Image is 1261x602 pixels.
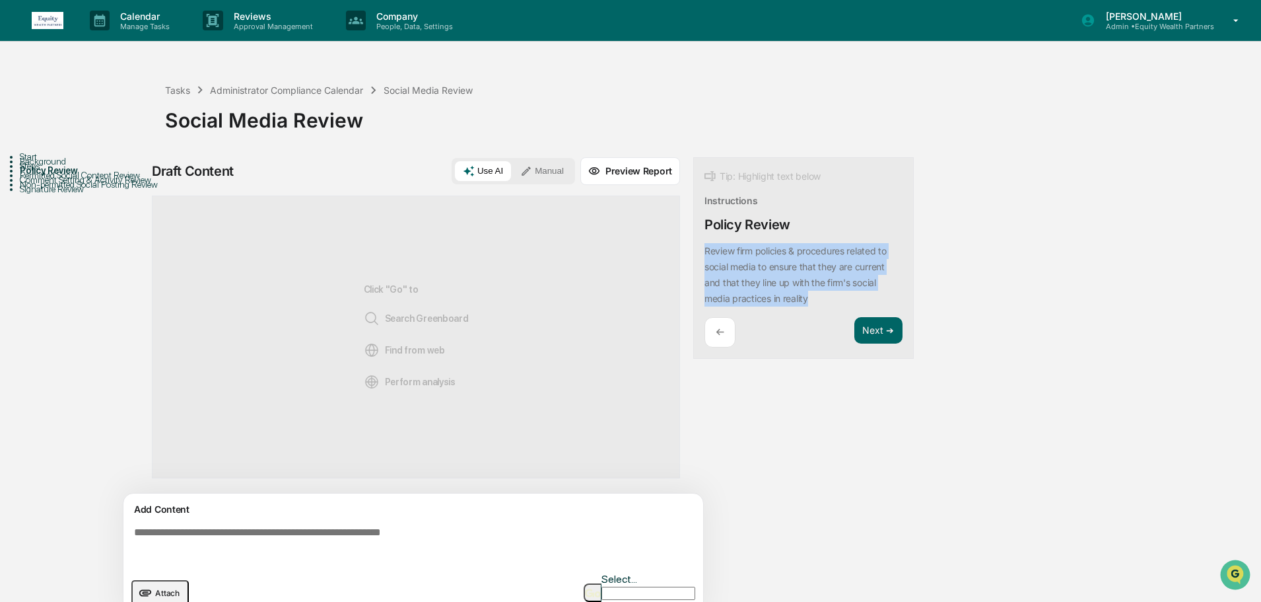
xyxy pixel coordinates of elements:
img: Search [364,311,380,326]
img: Analysis [364,374,380,390]
span: Preclearance [26,167,85,180]
img: 1746055101610-c473b297-6a78-478c-a979-82029cc54cd1 [13,101,37,125]
span: Search Greenboard [364,311,469,326]
p: How can we help? [13,28,240,49]
span: Perform analysis [364,374,456,390]
div: We're available if you need us! [45,114,167,125]
iframe: Open customer support [1219,558,1254,594]
div: 🖐️ [13,168,24,178]
button: Go [584,583,601,602]
p: Calendar [110,11,176,22]
a: Powered byPylon [93,223,160,234]
button: Use AI [455,161,511,181]
button: Manual [512,161,572,181]
p: Review firm policies & procedures related to social media to ensure that they are current and tha... [704,245,887,304]
div: Background [20,156,165,167]
div: Tasks [165,85,190,96]
div: Social Media Review [165,98,1254,132]
div: Policy Review [704,217,790,233]
p: [PERSON_NAME] [1095,11,1214,22]
div: Add Content [131,502,695,517]
p: Reviews [223,11,320,22]
p: People, Data, Settings [366,22,460,31]
p: ← [716,326,724,338]
span: Data Lookup [26,192,83,205]
div: 🗄️ [96,168,106,178]
img: logo [32,12,63,29]
div: Instructions [704,195,758,206]
div: Click "Go" to [364,217,469,457]
div: Administrator Compliance Calendar [210,85,363,96]
p: Company [366,11,460,22]
div: Start [20,151,165,162]
img: Web [364,342,380,358]
a: 🖐️Preclearance [8,161,90,185]
span: Find from web [364,342,445,358]
button: Next ➔ [854,317,903,344]
div: Tip: Highlight text below [704,169,821,184]
div: Signature Review [20,184,165,194]
span: Attestations [109,167,164,180]
div: Social Media Review [384,85,473,96]
div: Draft Content [152,163,234,179]
div: Start new chat [45,101,217,114]
button: Start new chat [224,105,240,121]
span: Pylon [131,224,160,234]
div: Policy Review [20,165,165,176]
a: 🗄️Attestations [90,161,169,185]
div: Comment Setting & Activity Review [20,174,165,185]
div: Non-permitted Social Posting Review [20,179,165,190]
span: Attach [155,588,180,598]
div: Permitted Social Content Review [20,170,165,180]
a: 🔎Data Lookup [8,186,88,210]
button: Preview Report [580,157,680,185]
p: Approval Management [223,22,320,31]
p: Manage Tasks [110,22,176,31]
div: Select... [601,573,695,585]
div: Steps [20,161,165,171]
div: 🔎 [13,193,24,204]
img: Go [585,589,601,597]
p: Admin • Equity Wealth Partners [1095,22,1214,31]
